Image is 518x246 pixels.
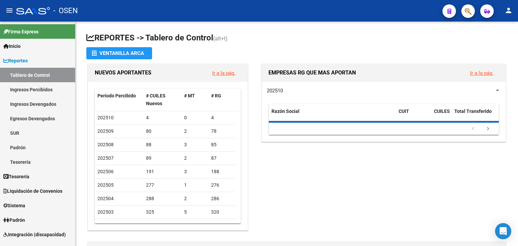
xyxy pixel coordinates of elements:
[184,141,206,149] div: 3
[211,154,233,162] div: 87
[465,67,499,79] button: Ir a la pág.
[95,69,151,76] span: NUEVOS APORTANTES
[97,196,114,201] span: 202504
[53,3,78,18] span: - OSEN
[208,89,235,111] datatable-header-cell: # RG
[5,6,13,14] mat-icon: menu
[467,125,480,133] a: go to previous page
[3,28,38,35] span: Firma Express
[267,88,283,94] span: 202510
[146,168,179,176] div: 191
[207,67,241,79] button: Ir a la pág.
[470,70,493,76] a: Ir a la pág.
[482,125,494,133] a: go to next page
[181,89,208,111] datatable-header-cell: # MT
[97,155,114,161] span: 202507
[3,216,25,224] span: Padrón
[454,109,492,114] span: Total Transferido
[184,127,206,135] div: 2
[146,141,179,149] div: 88
[452,104,499,126] datatable-header-cell: Total Transferido
[3,57,28,64] span: Reportes
[146,127,179,135] div: 80
[213,35,228,42] span: (alt+t)
[184,114,206,122] div: 0
[211,181,233,189] div: 276
[95,89,143,111] datatable-header-cell: Período Percibido
[146,93,166,106] span: # CUILES Nuevos
[97,115,114,120] span: 202510
[268,69,356,76] span: EMPRESAS RG QUE MAS APORTAN
[431,104,452,126] datatable-header-cell: CUILES
[146,154,179,162] div: 89
[92,47,147,59] div: Ventanilla ARCA
[97,209,114,215] span: 202503
[3,187,62,195] span: Liquidación de Convenios
[434,109,450,114] span: CUILES
[211,141,233,149] div: 85
[86,32,507,44] h1: REPORTES -> Tablero de Control
[399,109,409,114] span: CUIT
[143,89,182,111] datatable-header-cell: # CUILES Nuevos
[211,195,233,203] div: 286
[211,222,233,229] div: 354
[211,127,233,135] div: 78
[97,142,114,147] span: 202508
[211,208,233,216] div: 320
[184,93,195,98] span: # MT
[97,128,114,134] span: 202509
[495,223,511,239] div: Open Intercom Messenger
[184,168,206,176] div: 3
[146,208,179,216] div: 325
[146,222,179,229] div: 361
[146,195,179,203] div: 288
[97,223,114,228] span: 202502
[3,202,25,209] span: Sistema
[505,6,513,14] mat-icon: person
[184,208,206,216] div: 5
[146,114,179,122] div: 4
[271,109,299,114] span: Razón Social
[3,231,66,238] span: Integración (discapacidad)
[184,154,206,162] div: 2
[184,222,206,229] div: 7
[86,47,152,59] button: Ventanilla ARCA
[184,195,206,203] div: 2
[211,93,221,98] span: # RG
[3,173,29,180] span: Tesorería
[211,114,233,122] div: 4
[269,104,396,126] datatable-header-cell: Razón Social
[146,181,179,189] div: 277
[97,169,114,174] span: 202506
[97,93,136,98] span: Período Percibido
[3,42,21,50] span: Inicio
[184,181,206,189] div: 1
[97,182,114,188] span: 202505
[396,104,431,126] datatable-header-cell: CUIT
[212,70,235,76] a: Ir a la pág.
[211,168,233,176] div: 188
